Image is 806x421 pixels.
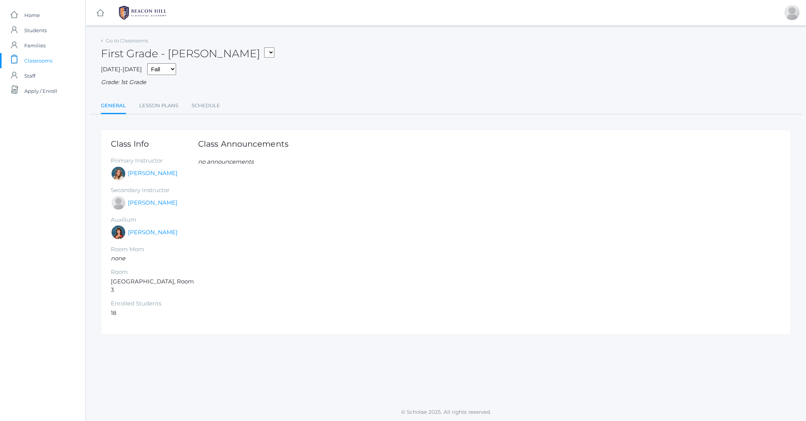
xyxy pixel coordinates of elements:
[198,139,288,148] h1: Class Announcements
[128,199,178,207] a: [PERSON_NAME]
[111,158,198,164] h5: Primary Instructor
[192,98,220,113] a: Schedule
[111,246,198,253] h5: Room Mom
[128,228,178,237] a: [PERSON_NAME]
[101,98,126,114] a: General
[114,3,171,22] img: 1_BHCALogos-05.png
[111,300,198,307] h5: Enrolled Students
[111,139,198,317] div: [GEOGRAPHIC_DATA], Room 3
[111,255,125,262] em: none
[101,66,142,73] span: [DATE]-[DATE]
[24,53,52,68] span: Classrooms
[111,217,198,223] h5: Auxilium
[111,187,198,194] h5: Secondary Instructor
[111,166,126,181] div: Liv Barber
[24,68,35,83] span: Staff
[111,309,198,318] li: 18
[101,78,791,87] div: Grade: 1st Grade
[128,169,178,178] a: [PERSON_NAME]
[111,225,126,240] div: Heather Wallock
[111,269,198,275] h5: Room
[24,8,40,23] span: Home
[101,48,274,59] h2: First Grade - [PERSON_NAME]
[111,139,198,148] h1: Class Info
[139,98,178,113] a: Lesson Plans
[198,158,253,165] em: no announcements
[24,23,47,38] span: Students
[784,5,800,20] div: Katelyn Doss
[86,408,806,416] p: © Scholae 2025. All rights reserved.
[111,195,126,210] div: Jaimie Watson
[24,83,57,99] span: Apply / Enroll
[106,38,148,44] a: Go to Classrooms
[24,38,46,53] span: Families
